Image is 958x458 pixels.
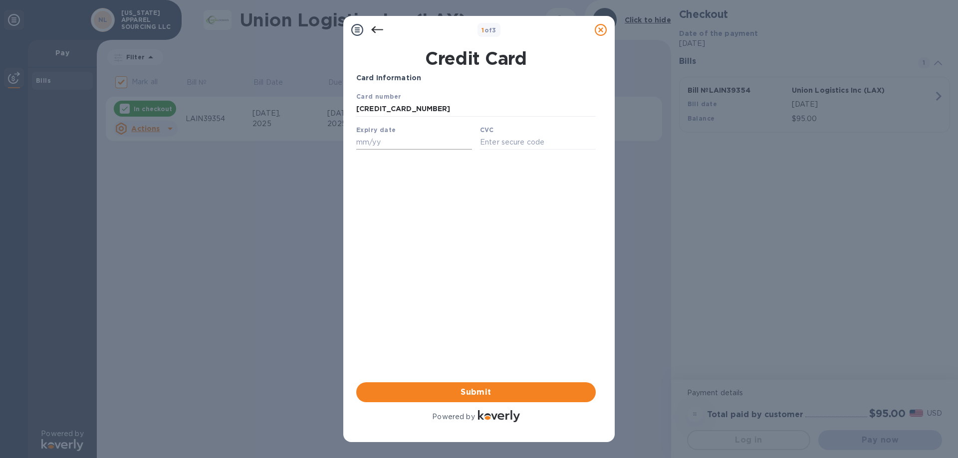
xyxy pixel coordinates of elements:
[478,410,520,422] img: Logo
[356,91,596,153] iframe: Your browser does not support iframes
[356,74,421,82] b: Card Information
[352,48,600,69] h1: Credit Card
[481,26,496,34] b: of 3
[432,412,475,422] p: Powered by
[481,26,484,34] span: 1
[356,382,596,402] button: Submit
[364,386,588,398] span: Submit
